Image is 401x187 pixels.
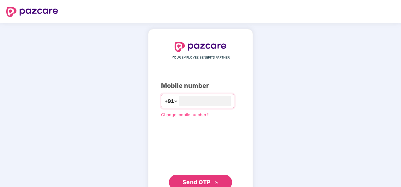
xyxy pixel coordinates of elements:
div: Mobile number [161,81,240,91]
span: Send OTP [183,179,211,185]
img: logo [6,7,58,17]
a: Change mobile number? [161,112,209,117]
span: +91 [165,97,174,105]
img: logo [175,42,226,52]
span: double-right [215,181,219,185]
span: down [174,99,178,103]
span: YOUR EMPLOYEE BENEFITS PARTNER [172,55,230,60]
